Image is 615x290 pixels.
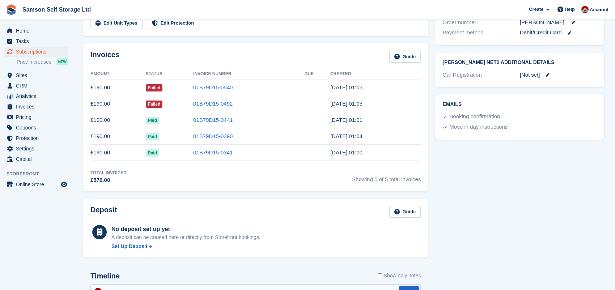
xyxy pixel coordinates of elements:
[90,112,146,128] td: £190.00
[442,71,519,79] div: Car Registration
[590,6,608,13] span: Account
[305,68,330,80] th: Due
[146,101,163,108] span: Failed
[146,84,163,91] span: Failed
[56,58,68,65] div: NEW
[4,154,68,164] a: menu
[4,81,68,91] a: menu
[20,4,94,16] a: Samson Self Storage Ltd
[4,26,68,36] a: menu
[90,51,119,63] h2: Invoices
[520,18,564,27] span: [PERSON_NAME]
[4,133,68,143] a: menu
[16,154,59,164] span: Capital
[565,6,575,13] span: Help
[520,71,597,79] div: [Not set]
[378,272,382,280] input: Show only notes
[7,170,72,178] span: Storefront
[90,206,117,218] h2: Deposit
[90,68,146,80] th: Amount
[330,68,421,80] th: Created
[4,179,68,189] a: menu
[60,180,68,189] a: Preview store
[90,17,143,29] a: Edit Unit Types
[520,29,597,37] div: Debit/Credit Card
[111,234,260,241] p: A deposit can be created here or directly from Storefront bookings.
[442,60,597,65] h2: [PERSON_NAME] Net2 Additional Details
[193,149,233,155] a: 01B79D15-0341
[90,128,146,145] td: £190.00
[146,68,193,80] th: Status
[4,144,68,154] a: menu
[4,102,68,112] a: menu
[6,4,17,15] img: stora-icon-8386f47178a22dfd0bd8f6a31ec36ba5ce8667c1dd55bd0f319d3a0aa187defe.svg
[352,170,421,184] span: Showing 5 of 5 total invoices
[17,59,51,65] span: Price increases
[90,96,146,112] td: £190.00
[442,102,597,107] h2: Emails
[4,123,68,133] a: menu
[389,51,421,63] a: Guide
[193,117,233,123] a: 01B79D15-0441
[330,149,362,155] time: 2025-05-09 00:00:08 UTC
[4,112,68,122] a: menu
[193,84,233,90] a: 01B79D15-0540
[147,17,199,29] a: Edit Protection
[4,91,68,101] a: menu
[16,133,59,143] span: Protection
[90,80,146,96] td: £190.00
[193,133,233,139] a: 01B79D15-0390
[17,58,68,66] a: Price increases NEW
[449,123,508,132] div: Move in day instructions
[442,18,519,27] div: Order number
[193,68,305,80] th: Invoice Number
[442,29,519,37] div: Payment method
[16,91,59,101] span: Analytics
[16,70,59,80] span: Sites
[16,102,59,112] span: Invoices
[111,243,148,250] div: Set Up Deposit
[4,70,68,80] a: menu
[581,6,589,13] img: Ian
[90,170,127,176] div: Total Invoiced
[16,47,59,57] span: Subscriptions
[4,47,68,57] a: menu
[111,243,260,250] a: Set Up Deposit
[4,36,68,46] a: menu
[330,101,362,107] time: 2025-08-09 00:05:36 UTC
[389,206,421,218] a: Guide
[16,123,59,133] span: Coupons
[330,117,362,123] time: 2025-07-09 00:01:48 UTC
[193,101,233,107] a: 01B79D15-0492
[90,272,120,280] h2: Timeline
[16,179,59,189] span: Online Store
[529,6,543,13] span: Create
[16,26,59,36] span: Home
[146,117,159,124] span: Paid
[90,145,146,161] td: £190.00
[146,133,159,140] span: Paid
[378,272,421,280] label: Show only notes
[111,225,260,234] div: No deposit set up yet
[330,133,362,139] time: 2025-06-09 00:04:01 UTC
[449,112,500,121] div: Booking confirmation
[146,149,159,157] span: Paid
[330,84,362,90] time: 2025-09-09 00:05:50 UTC
[16,112,59,122] span: Pricing
[16,144,59,154] span: Settings
[16,81,59,91] span: CRM
[90,176,127,184] div: £570.00
[16,36,59,46] span: Tasks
